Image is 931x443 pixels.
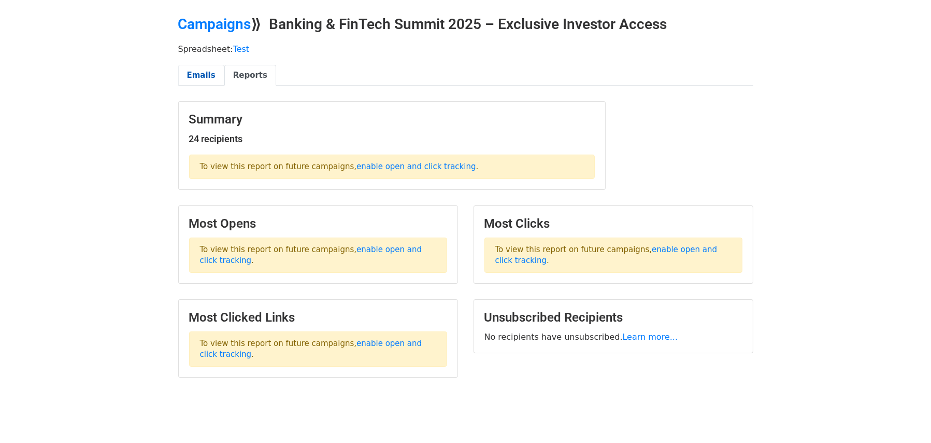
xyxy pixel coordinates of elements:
p: Spreadsheet: [178,44,753,54]
h3: Most Clicks [484,216,742,231]
a: Emails [178,65,224,86]
p: No recipients have unsubscribed. [484,331,742,342]
p: To view this report on future campaigns, . [189,331,447,367]
h3: Most Opens [189,216,447,231]
p: To view this report on future campaigns, . [484,238,742,273]
h2: ⟫ Banking & FinTech Summit 2025 – Exclusive Investor Access [178,16,753,33]
a: Campaigns [178,16,251,33]
iframe: Chat Widget [879,393,931,443]
a: Reports [224,65,276,86]
h5: 24 recipients [189,133,595,145]
a: Learn more... [623,332,678,342]
p: To view this report on future campaigns, . [189,155,595,179]
a: Test [233,44,250,54]
p: To view this report on future campaigns, . [189,238,447,273]
a: enable open and click tracking [356,162,476,171]
h3: Summary [189,112,595,127]
h3: Most Clicked Links [189,310,447,325]
h3: Unsubscribed Recipients [484,310,742,325]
